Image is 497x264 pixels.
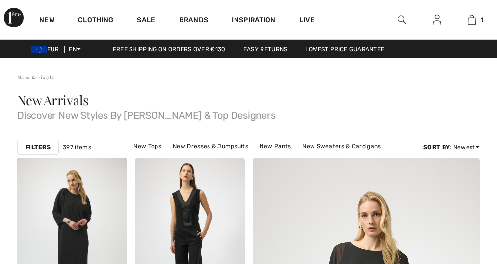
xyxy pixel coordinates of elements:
span: New Arrivals [17,91,88,108]
a: Lowest Price Guarantee [297,46,392,53]
span: Inspiration [232,16,275,26]
a: Clothing [78,16,113,26]
a: 1 [455,14,489,26]
img: Euro [31,46,47,53]
a: Sign In [425,14,449,26]
a: Free shipping on orders over €130 [105,46,234,53]
a: New Tops [129,140,166,153]
strong: Sort By [423,144,450,151]
a: Brands [179,16,209,26]
a: Easy Returns [235,46,296,53]
a: Sale [137,16,155,26]
a: New Outerwear [290,153,345,165]
img: My Info [433,14,441,26]
img: search the website [398,14,406,26]
a: New [39,16,54,26]
span: EN [69,46,81,53]
a: New Pants [255,140,296,153]
img: heart_black_full.svg [226,169,235,177]
img: 1ère Avenue [4,8,24,27]
span: 1 [481,15,483,24]
strong: Filters [26,143,51,152]
a: New Sweaters & Cardigans [297,140,386,153]
a: New Dresses & Jumpsuits [168,140,253,153]
span: Discover New Styles By [PERSON_NAME] & Top Designers [17,106,480,120]
div: : Newest [423,143,480,152]
a: New Skirts [248,153,288,165]
span: EUR [31,46,63,53]
a: New Jackets & Blazers [169,153,246,165]
a: New Arrivals [17,74,54,81]
img: My Bag [468,14,476,26]
span: 397 items [63,143,91,152]
img: heart_black_full.svg [461,169,470,177]
img: heart_black_full.svg [108,169,117,177]
a: Live [299,15,314,25]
